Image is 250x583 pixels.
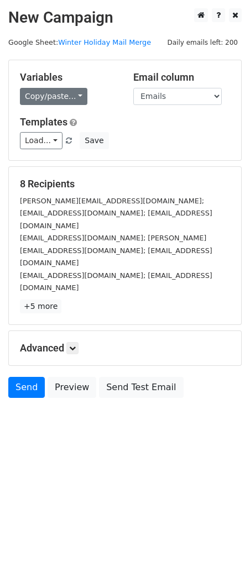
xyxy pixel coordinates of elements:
small: [EMAIL_ADDRESS][DOMAIN_NAME]; [EMAIL_ADDRESS][DOMAIN_NAME] [20,271,212,292]
a: Daily emails left: 200 [163,38,242,46]
iframe: Chat Widget [195,530,250,583]
h5: 8 Recipients [20,178,230,190]
h2: New Campaign [8,8,242,27]
a: +5 more [20,300,61,313]
small: [EMAIL_ADDRESS][DOMAIN_NAME]; [PERSON_NAME][EMAIL_ADDRESS][DOMAIN_NAME]; [EMAIL_ADDRESS][DOMAIN_N... [20,234,212,267]
small: [PERSON_NAME][EMAIL_ADDRESS][DOMAIN_NAME]; [EMAIL_ADDRESS][DOMAIN_NAME]; [EMAIL_ADDRESS][DOMAIN_N... [20,197,212,230]
h5: Email column [133,71,230,83]
a: Templates [20,116,67,128]
h5: Advanced [20,342,230,354]
a: Winter Holiday Mail Merge [58,38,151,46]
a: Load... [20,132,62,149]
small: Google Sheet: [8,38,151,46]
span: Daily emails left: 200 [163,36,242,49]
a: Send [8,377,45,398]
button: Save [80,132,108,149]
a: Copy/paste... [20,88,87,105]
a: Send Test Email [99,377,183,398]
a: Preview [48,377,96,398]
h5: Variables [20,71,117,83]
